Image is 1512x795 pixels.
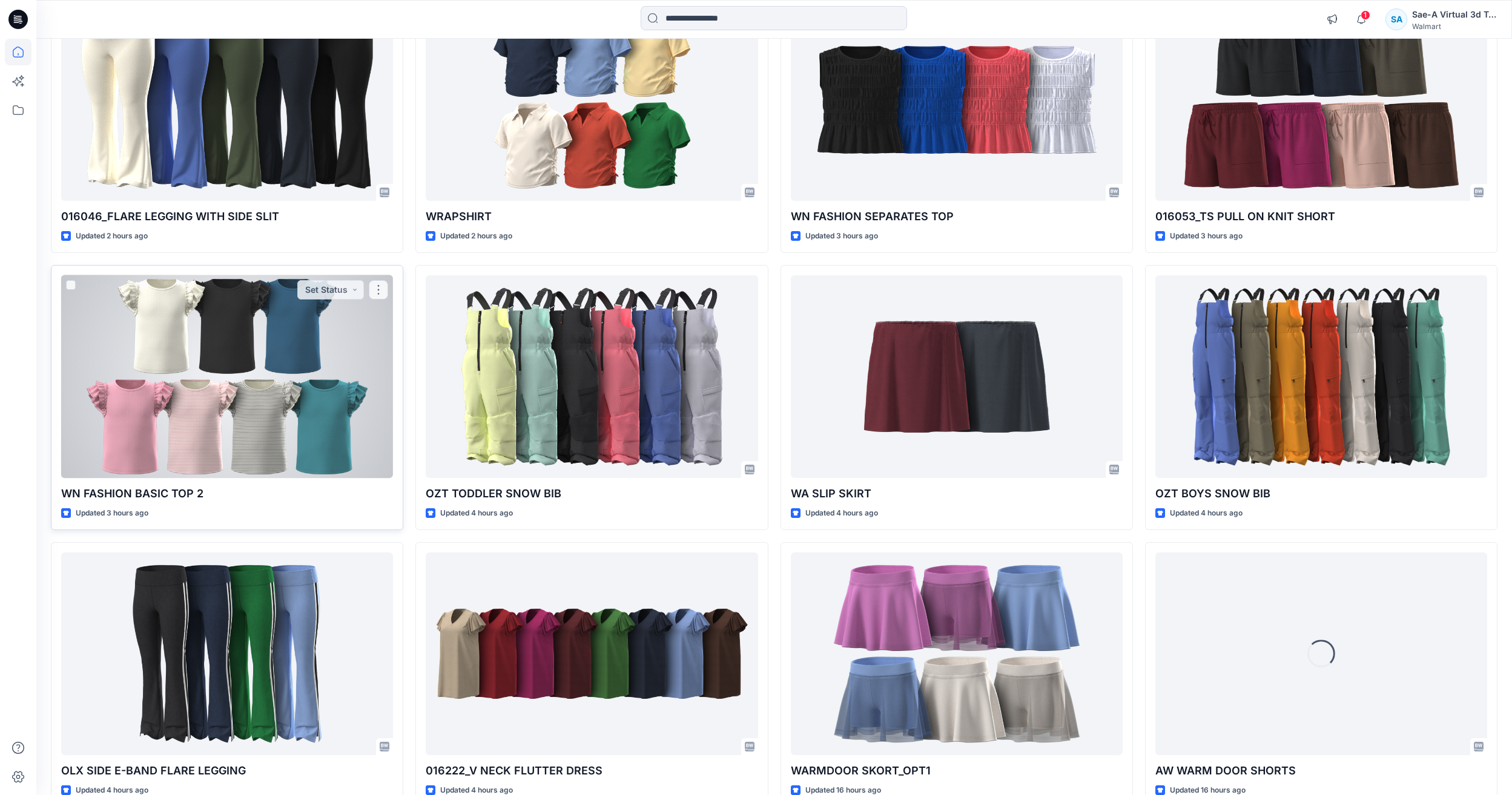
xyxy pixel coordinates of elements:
[76,507,148,520] p: Updated 3 hours ago
[426,762,758,779] p: 016222_V NECK FLUTTER DRESS
[791,275,1123,478] a: WA SLIP SKIRT
[426,208,758,225] p: WRAPSHIRT
[61,275,393,478] a: WN FASHION BASIC TOP 2
[1412,7,1497,22] div: Sae-A Virtual 3d Team
[805,507,878,520] p: Updated 4 hours ago
[1155,275,1487,478] a: OZT BOYS SNOW BIB
[426,275,758,478] a: OZT TODDLER SNOW BIB
[1155,485,1487,502] p: OZT BOYS SNOW BIB
[61,762,393,779] p: OLX SIDE E-BAND FLARE LEGGING
[1385,8,1407,30] div: SA
[440,507,513,520] p: Updated 4 hours ago
[61,208,393,225] p: 016046_FLARE LEGGING WITH SIDE SLIT
[440,230,512,243] p: Updated 2 hours ago
[791,552,1123,755] a: WARMDOOR SKORT_OPT1
[1155,208,1487,225] p: 016053_TS PULL ON KNIT SHORT
[791,762,1123,779] p: WARMDOOR SKORT_OPT1
[791,208,1123,225] p: WN FASHION SEPARATES TOP
[1361,10,1370,20] span: 1
[1170,507,1243,520] p: Updated 4 hours ago
[76,230,148,243] p: Updated 2 hours ago
[805,230,878,243] p: Updated 3 hours ago
[61,552,393,755] a: OLX SIDE E-BAND FLARE LEGGING
[1155,762,1487,779] p: AW WARM DOOR SHORTS
[1170,230,1243,243] p: Updated 3 hours ago
[1412,22,1497,31] div: Walmart
[61,485,393,502] p: WN FASHION BASIC TOP 2
[426,485,758,502] p: OZT TODDLER SNOW BIB
[791,485,1123,502] p: WA SLIP SKIRT
[426,552,758,755] a: 016222_V NECK FLUTTER DRESS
